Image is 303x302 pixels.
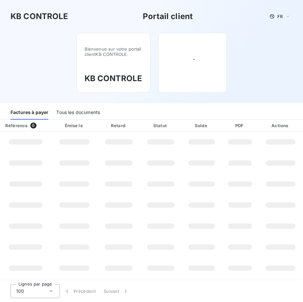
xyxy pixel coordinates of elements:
span: Bienvenue sur votre portail client KB CONTROLE . [85,46,142,57]
div: Tous les documents [56,106,100,120]
h3: Portail client [143,11,193,22]
div: Émise le [53,122,96,129]
span: FR [277,14,283,19]
div: Actions [260,122,302,129]
h3: KB CONTROLE [11,11,68,22]
h3: KB CONTROLE [85,73,142,84]
button: Précédent [60,284,100,298]
div: PDF [223,122,257,129]
div: Statut [141,122,180,129]
div: Factures à payer [11,106,48,120]
div: Référence [5,123,28,128]
span: 0 [30,123,36,128]
div: Retard [99,122,139,129]
button: Suivant [100,284,133,298]
span: 100 [16,288,24,294]
div: Solde [183,122,220,129]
